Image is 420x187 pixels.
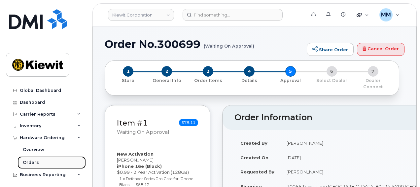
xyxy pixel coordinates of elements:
[149,78,185,84] p: General Info
[146,77,188,84] a: 2 General Info
[117,129,169,135] small: Waiting On Approval
[123,66,133,77] span: 1
[110,77,146,84] a: 1 Store
[203,66,213,77] span: 3
[117,151,154,157] strong: New Activation
[240,155,268,160] strong: Created On
[240,140,267,146] strong: Created By
[231,78,267,84] p: Details
[188,77,229,84] a: 3 Order Items
[244,66,255,77] span: 4
[105,38,303,50] h1: Order No.300699
[113,78,144,84] p: Store
[179,119,198,126] span: $78.11
[240,169,274,174] strong: Requested By
[357,43,404,56] a: Cancel Order
[117,164,162,169] strong: iPhone 16e (Black)
[161,66,172,77] span: 2
[117,118,148,128] a: Item #1
[229,77,270,84] a: 4 Details
[391,158,415,182] iframe: Messenger Launcher
[307,43,354,56] a: Share Order
[204,38,254,49] small: (Waiting On Approval)
[190,78,226,84] p: Order Items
